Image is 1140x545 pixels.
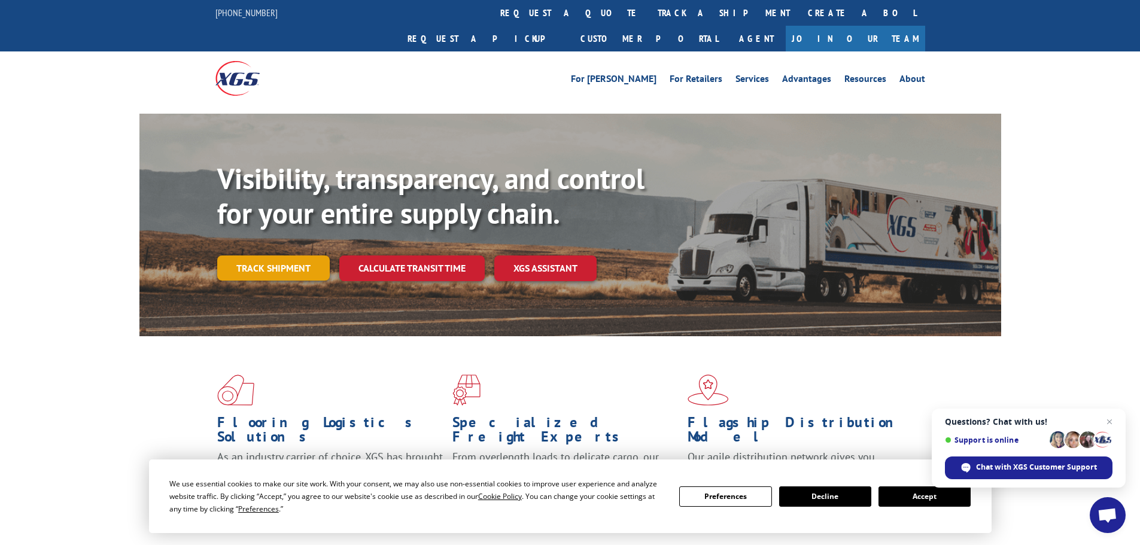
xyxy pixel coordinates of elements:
a: About [899,74,925,87]
img: xgs-icon-flagship-distribution-model-red [688,375,729,406]
a: Calculate transit time [339,255,485,281]
a: [PHONE_NUMBER] [215,7,278,19]
a: Track shipment [217,255,330,281]
a: Resources [844,74,886,87]
button: Accept [878,486,971,507]
a: XGS ASSISTANT [494,255,597,281]
h1: Flooring Logistics Solutions [217,415,443,450]
button: Decline [779,486,871,507]
button: Preferences [679,486,771,507]
a: Services [735,74,769,87]
div: Chat with XGS Customer Support [945,456,1112,479]
img: xgs-icon-total-supply-chain-intelligence-red [217,375,254,406]
a: Join Our Team [786,26,925,51]
div: Open chat [1090,497,1126,533]
span: Questions? Chat with us! [945,417,1112,427]
span: Chat with XGS Customer Support [976,462,1097,473]
h1: Flagship Distribution Model [688,415,914,450]
a: Customer Portal [571,26,727,51]
a: Request a pickup [399,26,571,51]
span: Close chat [1102,415,1117,429]
span: Cookie Policy [478,491,522,501]
div: Cookie Consent Prompt [149,459,992,533]
p: From overlength loads to delicate cargo, our experienced staff knows the best way to move your fr... [452,450,679,503]
span: As an industry carrier of choice, XGS has brought innovation and dedication to flooring logistics... [217,450,443,492]
div: We use essential cookies to make our site work. With your consent, we may also use non-essential ... [169,477,665,515]
img: xgs-icon-focused-on-flooring-red [452,375,481,406]
a: Advantages [782,74,831,87]
a: For Retailers [670,74,722,87]
h1: Specialized Freight Experts [452,415,679,450]
a: Agent [727,26,786,51]
a: For [PERSON_NAME] [571,74,656,87]
b: Visibility, transparency, and control for your entire supply chain. [217,160,645,232]
span: Support is online [945,436,1045,444]
span: Our agile distribution network gives you nationwide inventory management on demand. [688,450,908,478]
span: Preferences [238,504,279,514]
